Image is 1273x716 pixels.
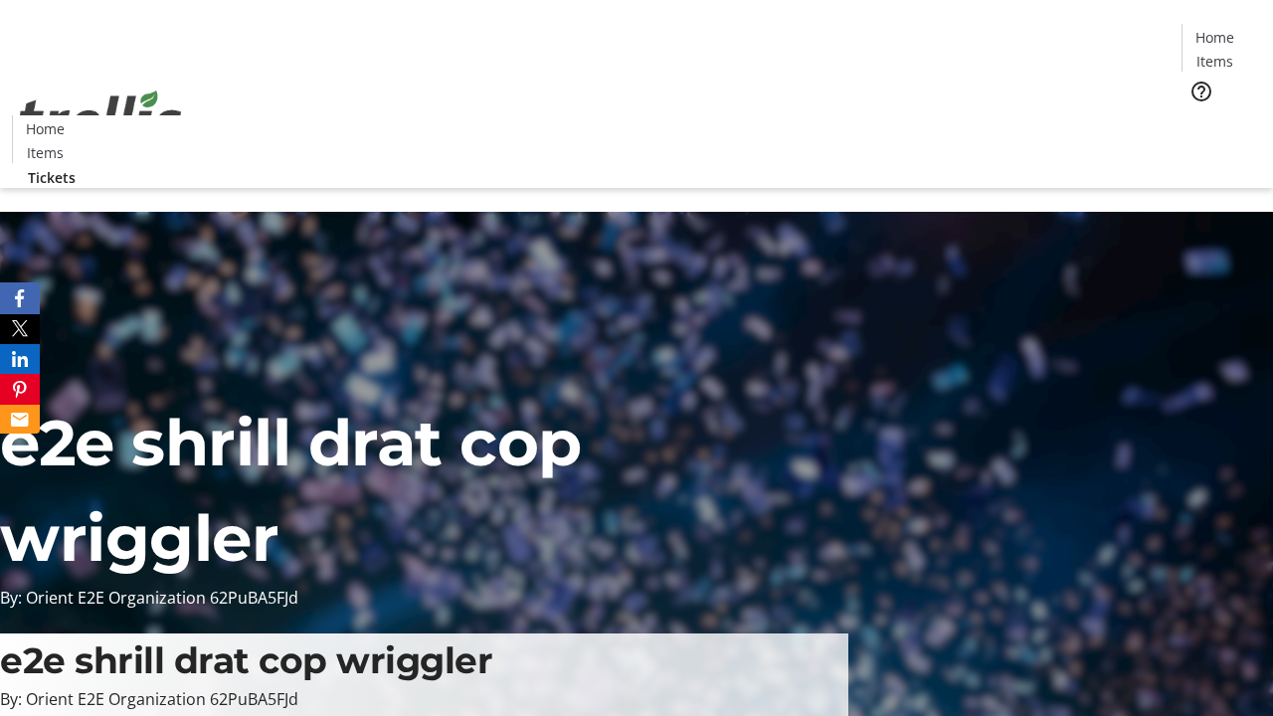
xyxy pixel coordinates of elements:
[1182,51,1246,72] a: Items
[28,167,76,188] span: Tickets
[12,69,189,168] img: Orient E2E Organization 62PuBA5FJd's Logo
[1182,27,1246,48] a: Home
[1182,72,1221,111] button: Help
[12,167,91,188] a: Tickets
[13,142,77,163] a: Items
[1196,51,1233,72] span: Items
[13,118,77,139] a: Home
[1182,115,1261,136] a: Tickets
[26,118,65,139] span: Home
[27,142,64,163] span: Items
[1195,27,1234,48] span: Home
[1197,115,1245,136] span: Tickets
